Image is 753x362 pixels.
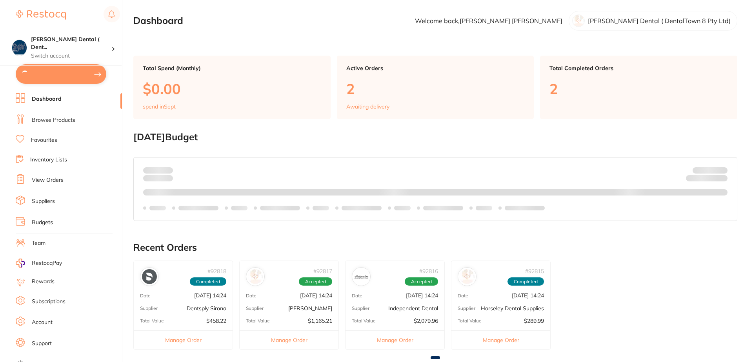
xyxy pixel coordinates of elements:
a: View Orders [32,176,64,184]
p: Switch account [31,52,111,60]
a: Support [32,340,52,348]
p: Date [458,293,468,299]
p: Total Value [246,318,270,324]
p: $0.00 [143,81,321,97]
a: Budgets [32,219,53,226]
button: Manage Order [346,330,444,349]
a: Active Orders2Awaiting delivery [337,56,534,119]
a: RestocqPay [16,259,62,268]
p: Independent Dental [388,305,438,311]
p: Total Value [458,318,482,324]
h2: Dashboard [133,15,183,26]
p: # 92817 [313,268,332,274]
p: Welcome back, [PERSON_NAME] [PERSON_NAME] [415,17,562,24]
strong: $NaN [712,167,728,174]
p: Labels [476,205,492,211]
p: Labels [149,205,166,211]
p: Horseley Dental Supplies [481,305,544,311]
a: Total Spend (Monthly)$0.00spend inSept [133,56,331,119]
p: Total Value [140,318,164,324]
p: month [143,174,173,183]
p: Spent: [143,167,173,173]
p: Labels [231,205,247,211]
img: Restocq Logo [16,10,66,20]
p: Budget: [693,167,728,173]
h2: Recent Orders [133,242,737,253]
h2: [DATE] Budget [133,132,737,143]
span: RestocqPay [32,259,62,267]
span: Accepted [299,277,332,286]
p: # 92818 [207,268,226,274]
p: # 92815 [525,268,544,274]
p: Supplier [246,306,264,311]
p: Labels extended [505,205,545,211]
p: Supplier [140,306,158,311]
button: Manage Order [451,330,550,349]
a: Account [32,319,53,326]
a: Favourites [31,136,57,144]
a: Inventory Lists [30,156,67,164]
p: [PERSON_NAME] [288,305,332,311]
h4: Singleton Dental ( DentalTown 8 Pty Ltd) [31,36,111,51]
p: Labels extended [342,205,382,211]
p: Supplier [352,306,369,311]
p: Supplier [458,306,475,311]
p: Total Completed Orders [549,65,728,71]
a: Restocq Logo [16,6,66,24]
button: Manage Order [240,330,338,349]
p: Awaiting delivery [346,103,389,110]
p: [DATE] 14:24 [512,292,544,299]
p: [PERSON_NAME] Dental ( DentalTown 8 Pty Ltd) [588,17,731,24]
p: $289.99 [524,318,544,324]
p: $458.22 [206,318,226,324]
a: Total Completed Orders2 [540,56,737,119]
img: RestocqPay [16,259,25,268]
a: Team [32,239,45,247]
p: Total Spend (Monthly) [143,65,321,71]
strong: $0.00 [159,167,173,174]
p: Dentsply Sirona [187,305,226,311]
p: Remaining: [686,174,728,183]
p: 2 [549,81,728,97]
img: Horseley Dental Supplies [460,269,475,284]
p: Labels extended [423,205,463,211]
img: Independent Dental [354,269,369,284]
p: [DATE] 14:24 [406,292,438,299]
p: [DATE] 14:24 [194,292,226,299]
a: Browse Products [32,116,75,124]
p: Date [352,293,362,299]
span: Completed [507,277,544,286]
a: Rewards [32,278,55,286]
button: Manage Order [134,330,233,349]
p: Date [246,293,256,299]
p: Active Orders [346,65,525,71]
p: [DATE] 14:24 [300,292,332,299]
a: Dashboard [32,95,62,103]
p: 2 [346,81,525,97]
p: Date [140,293,151,299]
p: Labels [394,205,411,211]
a: Suppliers [32,197,55,205]
a: Subscriptions [32,298,65,306]
img: Dentsply Sirona [142,269,157,284]
img: Henry Schein Halas [248,269,263,284]
p: # 92816 [419,268,438,274]
p: $1,165.21 [308,318,332,324]
p: Labels extended [260,205,300,211]
p: $2,079.96 [414,318,438,324]
p: spend in Sept [143,103,176,110]
p: Total Value [352,318,376,324]
span: Accepted [405,277,438,286]
p: Labels extended [178,205,218,211]
span: Completed [190,277,226,286]
strong: $0.00 [714,176,728,183]
img: Singleton Dental ( DentalTown 8 Pty Ltd) [12,40,27,54]
p: Labels [313,205,329,211]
